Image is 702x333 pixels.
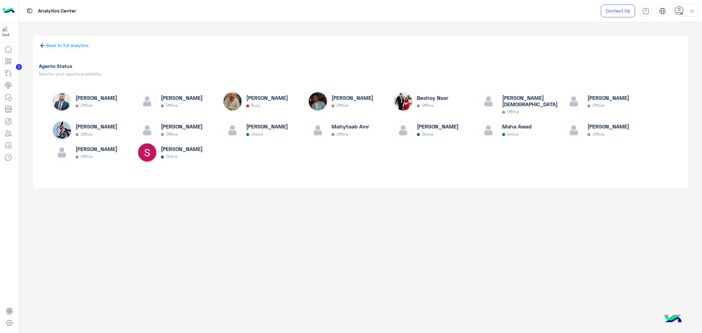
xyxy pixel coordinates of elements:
[246,123,288,130] h6: [PERSON_NAME]
[251,132,263,137] p: Online
[688,7,696,15] img: profile
[507,132,519,137] p: Online
[642,8,649,15] img: tab
[81,132,92,137] p: Offline
[417,95,448,101] h6: Beshoy Nasr
[422,103,434,108] p: Offline
[81,154,92,159] p: Offline
[662,309,684,330] img: hulul-logo.png
[507,110,519,114] p: Offline
[81,103,92,108] p: Offline
[422,132,433,137] p: Online
[331,123,369,130] h6: Mahytaab Amr
[76,146,117,152] h6: [PERSON_NAME]
[161,95,203,101] h6: [PERSON_NAME]
[417,123,459,130] h6: [PERSON_NAME]
[166,132,178,137] p: Offline
[2,5,15,17] img: Logo
[640,5,652,17] a: tab
[46,43,89,48] a: Back to full analytics
[251,103,261,108] p: Busy
[601,5,635,17] a: Contact Us
[76,95,117,101] h6: [PERSON_NAME]
[38,7,76,15] p: Analytics Center
[502,95,562,107] h6: [PERSON_NAME][DEMOGRAPHIC_DATA]
[166,103,178,108] p: Offline
[593,103,604,108] p: Offline
[502,123,532,130] h6: Maha Awad
[337,132,348,137] p: Offline
[659,8,666,15] img: tab
[331,95,373,101] h6: [PERSON_NAME]
[161,123,203,130] h6: [PERSON_NAME]
[337,103,348,108] p: Offline
[26,7,34,15] img: tab
[587,123,629,130] h6: [PERSON_NAME]
[2,26,13,37] img: 1403182699927242
[39,72,358,76] h5: Monitor your agents availability
[246,95,288,101] h6: [PERSON_NAME]
[587,95,629,101] h6: [PERSON_NAME]
[166,154,177,159] p: Online
[39,63,358,69] h1: Agents Status
[161,146,203,152] h6: [PERSON_NAME]
[76,123,117,130] h6: [PERSON_NAME]
[593,132,604,137] p: Offline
